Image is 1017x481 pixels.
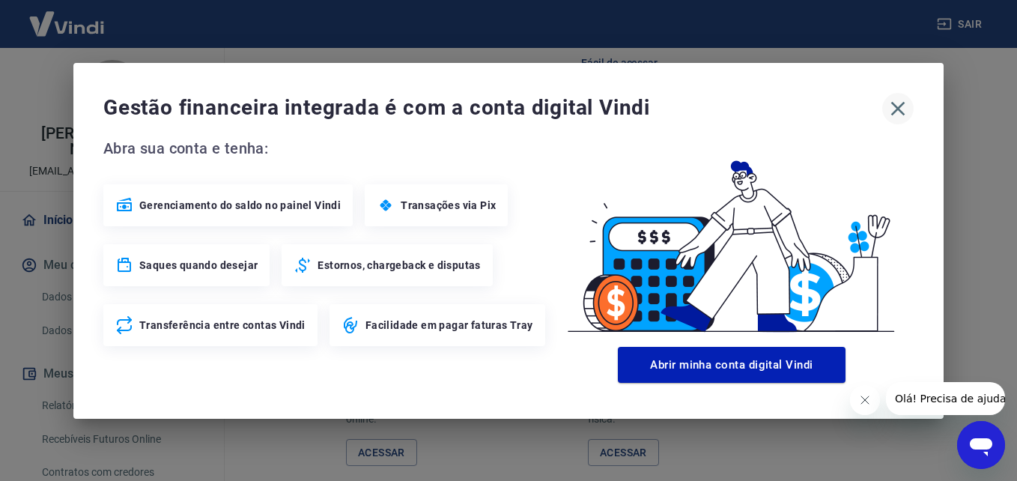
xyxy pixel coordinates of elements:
span: Gestão financeira integrada é com a conta digital Vindi [103,93,882,123]
span: Gerenciamento do saldo no painel Vindi [139,198,341,213]
span: Transações via Pix [401,198,496,213]
span: Facilidade em pagar faturas Tray [365,318,533,333]
span: Olá! Precisa de ajuda? [9,10,126,22]
span: Abra sua conta e tenha: [103,136,550,160]
iframe: Fechar mensagem [850,385,880,415]
span: Saques quando desejar [139,258,258,273]
span: Transferência entre contas Vindi [139,318,306,333]
iframe: Mensagem da empresa [886,382,1005,415]
button: Abrir minha conta digital Vindi [618,347,846,383]
span: Estornos, chargeback e disputas [318,258,480,273]
iframe: Botão para abrir a janela de mensagens [957,421,1005,469]
img: Good Billing [550,136,914,341]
